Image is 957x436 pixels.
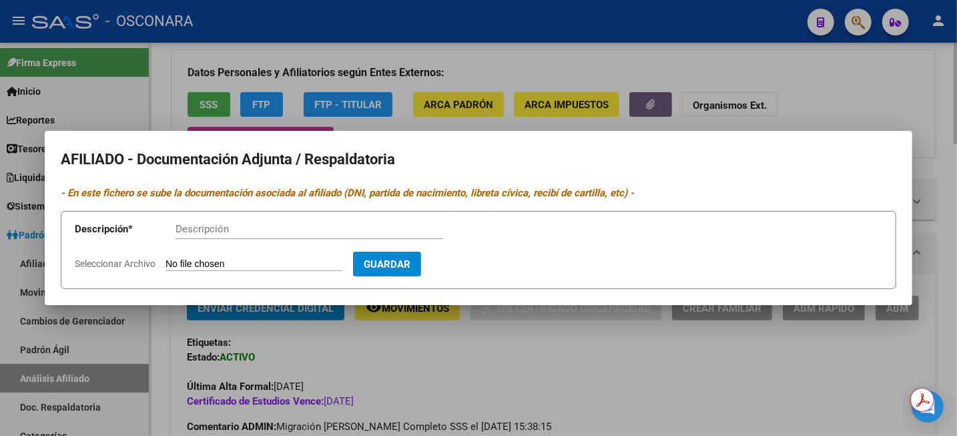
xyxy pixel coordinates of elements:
p: Descripción [75,222,176,237]
button: Guardar [353,252,421,276]
span: Seleccionar Archivo [75,258,155,269]
i: - En este fichero se sube la documentación asociada al afiliado (DNI, partida de nacimiento, libr... [61,187,634,199]
span: Guardar [364,258,410,270]
h2: AFILIADO - Documentación Adjunta / Respaldatoria [61,147,896,172]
